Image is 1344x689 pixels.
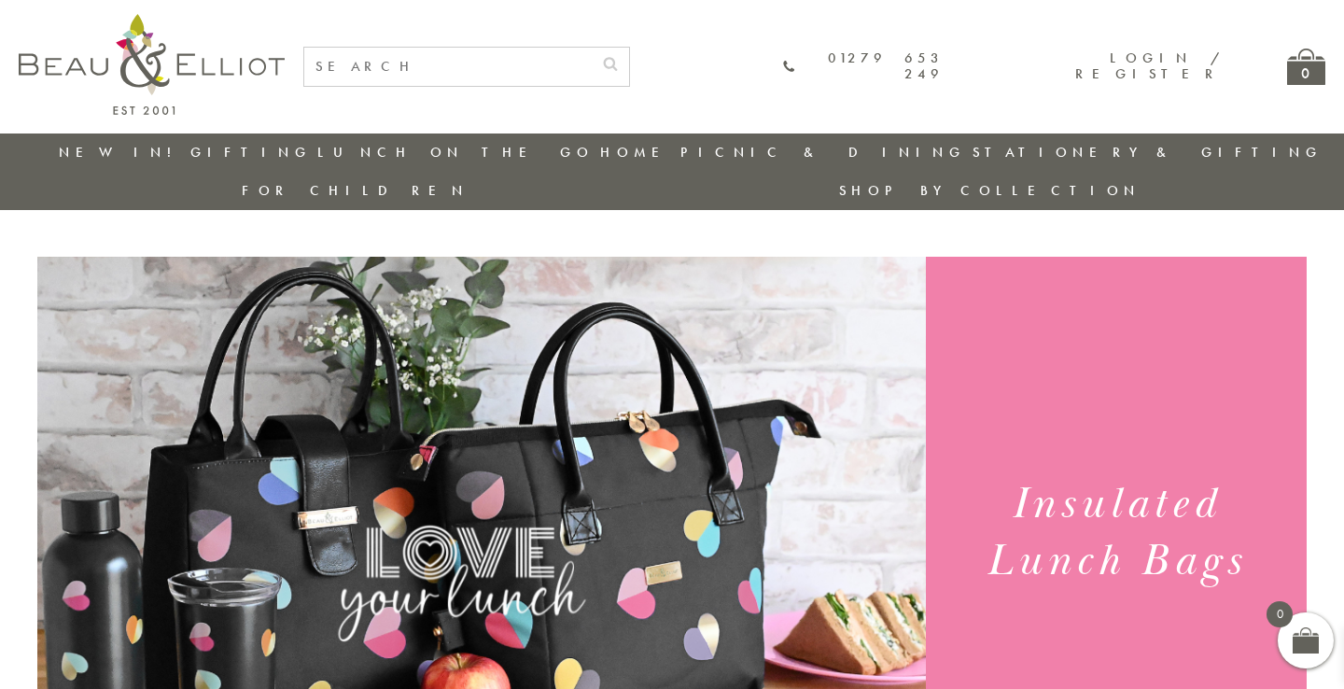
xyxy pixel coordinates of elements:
[783,50,944,83] a: 01279 653 249
[1287,49,1325,85] a: 0
[59,143,184,162] a: New in!
[19,14,285,115] img: logo
[973,143,1323,162] a: Stationery & Gifting
[680,143,966,162] a: Picnic & Dining
[242,181,469,200] a: For Children
[839,181,1141,200] a: Shop by collection
[190,143,312,162] a: Gifting
[1075,49,1222,83] a: Login / Register
[304,48,592,86] input: SEARCH
[948,476,1283,590] h1: Insulated Lunch Bags
[600,143,675,162] a: Home
[317,143,594,162] a: Lunch On The Go
[1267,601,1293,627] span: 0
